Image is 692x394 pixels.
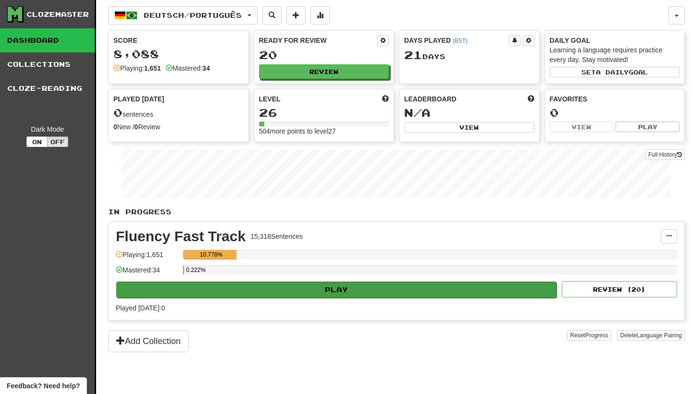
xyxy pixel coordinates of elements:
[286,6,306,25] button: Add sentence to collection
[166,63,210,73] div: Mastered:
[404,106,431,119] span: N/A
[528,94,534,104] span: This week in points, UTC
[550,45,680,64] div: Learning a language requires practice every day. Stay motivated!
[113,63,161,73] div: Playing:
[250,232,303,241] div: 15,318 Sentences
[26,136,48,147] button: On
[108,207,685,217] p: In Progress
[262,6,282,25] button: Search sentences
[550,122,614,132] button: View
[113,94,164,104] span: Played [DATE]
[47,136,68,147] button: Off
[550,67,680,77] button: Seta dailygoal
[259,94,281,104] span: Level
[7,381,80,391] span: Open feedback widget
[259,49,389,61] div: 20
[113,123,117,131] strong: 0
[259,107,389,119] div: 26
[186,250,236,259] div: 10.778%
[144,11,242,19] span: Deutsch / Português
[550,107,680,119] div: 0
[404,94,457,104] span: Leaderboard
[259,126,389,136] div: 504 more points to level 27
[113,36,244,45] div: Score
[637,332,682,339] span: Language Pairing
[404,36,509,45] div: Days Played
[567,330,611,341] button: ResetProgress
[259,64,389,79] button: Review
[108,330,189,352] button: Add Collection
[26,10,89,19] div: Clozemaster
[202,64,210,72] strong: 34
[113,122,244,132] div: New / Review
[453,37,468,44] a: (BST)
[108,6,258,25] button: Deutsch/Português
[585,332,608,339] span: Progress
[596,69,629,75] span: a daily
[617,330,685,341] button: DeleteLanguage Pairing
[144,64,161,72] strong: 1,651
[550,36,680,45] div: Daily Goal
[135,123,138,131] strong: 0
[404,49,534,62] div: Day s
[550,94,680,104] div: Favorites
[113,106,123,119] span: 0
[382,94,389,104] span: Score more points to level up
[404,48,422,62] span: 21
[616,122,680,132] button: Play
[116,265,178,281] div: Mastered: 34
[116,229,246,244] div: Fluency Fast Track
[562,281,677,297] button: Review (20)
[645,149,685,160] a: Full History
[113,107,244,119] div: sentences
[116,282,556,298] button: Play
[259,36,378,45] div: Ready for Review
[116,250,178,266] div: Playing: 1,651
[113,48,244,60] div: 8,088
[404,122,534,133] button: View
[116,304,165,312] span: Played [DATE]: 0
[310,6,330,25] button: More stats
[7,124,87,134] div: Dark Mode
